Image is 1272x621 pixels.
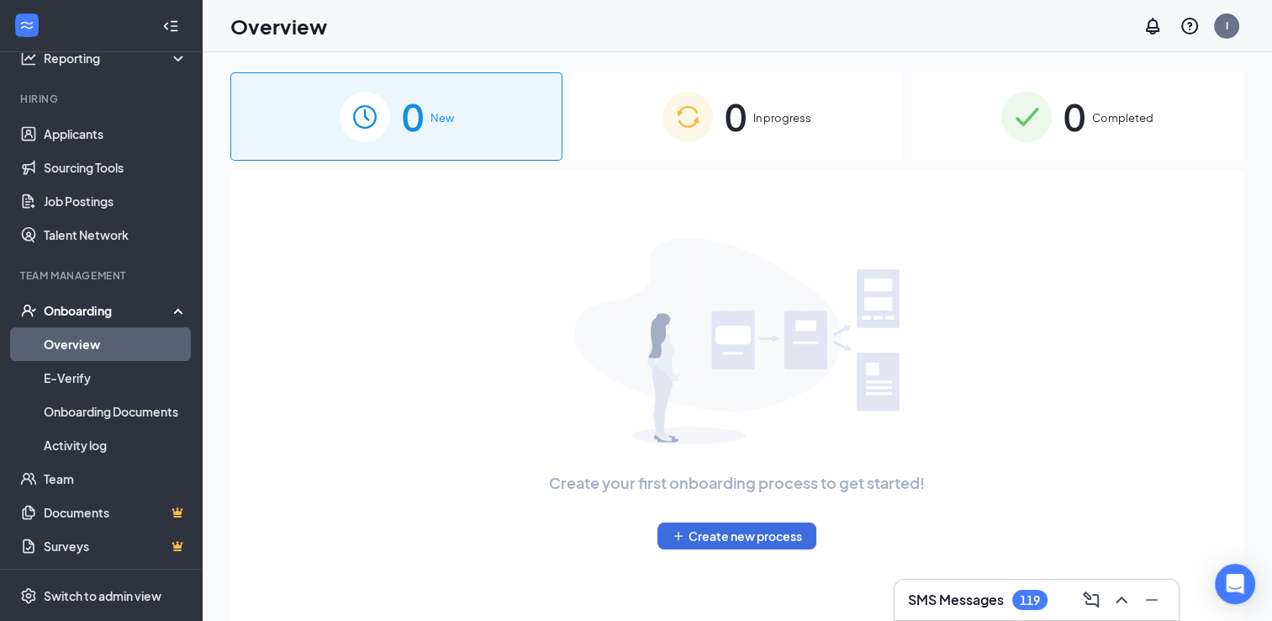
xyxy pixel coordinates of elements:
[20,50,37,66] svg: Analysis
[1020,593,1040,608] div: 119
[1111,590,1132,610] svg: ChevronUp
[672,529,685,543] svg: Plus
[44,302,173,319] div: Onboarding
[230,12,327,40] h1: Overview
[44,587,161,604] div: Switch to admin view
[44,117,187,151] a: Applicants
[44,496,187,529] a: DocumentsCrown
[1143,16,1163,36] svg: Notifications
[1108,586,1135,613] button: ChevronUp
[44,218,187,252] a: Talent Network
[549,471,925,495] span: Create your first onboarding process to get started!
[44,151,187,184] a: Sourcing Tools
[44,327,187,361] a: Overview
[1142,590,1162,610] svg: Minimize
[162,18,179,34] svg: Collapse
[1226,19,1228,33] div: I
[44,462,187,496] a: Team
[44,428,187,462] a: Activity log
[44,184,187,218] a: Job Postings
[430,109,454,126] span: New
[1092,109,1153,126] span: Completed
[20,268,184,283] div: Team Management
[725,88,747,146] span: 0
[1081,590,1101,610] svg: ComposeMessage
[20,302,37,319] svg: UserCheck
[44,50,188,66] div: Reporting
[44,395,187,428] a: Onboarding Documents
[753,109,811,126] span: In progress
[20,92,184,106] div: Hiring
[18,17,35,34] svg: WorkstreamLogo
[1180,16,1200,36] svg: QuestionInfo
[1064,88,1085,146] span: 0
[908,591,1004,609] h3: SMS Messages
[1078,586,1105,613] button: ComposeMessage
[657,523,816,549] button: PlusCreate new process
[1215,564,1255,604] div: Open Intercom Messenger
[44,529,187,563] a: SurveysCrown
[20,587,37,604] svg: Settings
[1138,586,1165,613] button: Minimize
[44,361,187,395] a: E-Verify
[402,88,424,146] span: 0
